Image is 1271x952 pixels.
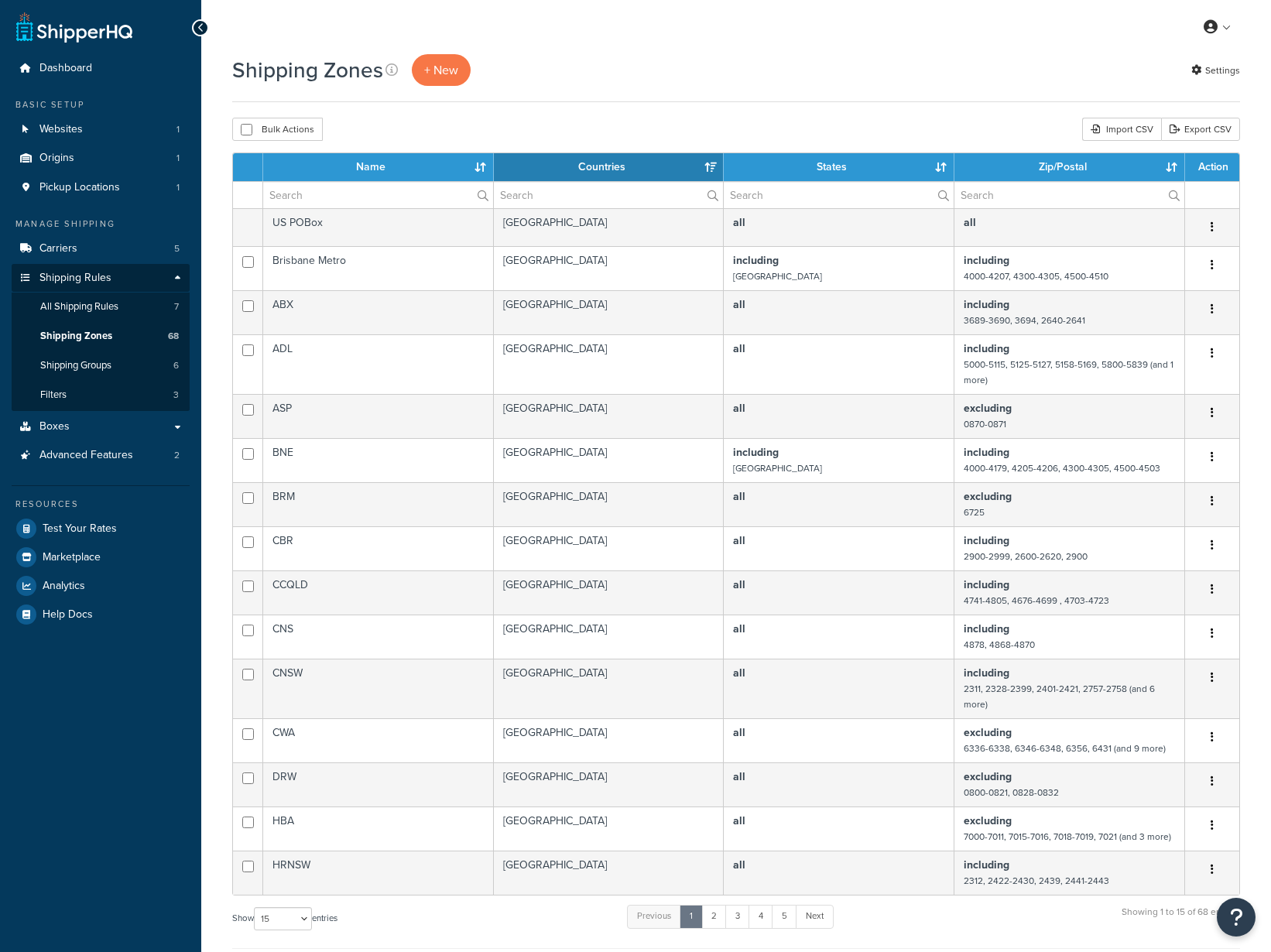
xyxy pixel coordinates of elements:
[964,830,1171,844] small: 7000-7011, 7015-7016, 7018-7019, 7021 (and 3 more)
[12,115,190,144] li: Websites
[12,498,190,511] div: Resources
[964,252,1009,269] b: including
[964,813,1012,829] b: excluding
[12,322,190,351] a: Shipping Zones 68
[494,208,725,246] td: [GEOGRAPHIC_DATA]
[964,214,976,231] b: all
[733,724,745,741] b: all
[40,389,67,402] span: Filters
[12,54,190,83] a: Dashboard
[40,330,112,343] span: Shipping Zones
[954,153,1185,181] th: Zip/Postal: activate to sort column ascending
[772,905,797,928] a: 5
[263,290,494,334] td: ABX
[39,152,74,165] span: Origins
[494,153,725,181] th: Countries: activate to sort column ascending
[174,242,180,255] span: 5
[12,173,190,202] a: Pickup Locations 1
[12,441,190,470] a: Advanced Features 2
[12,98,190,111] div: Basic Setup
[964,682,1155,711] small: 2311, 2328-2399, 2401-2421, 2757-2758 (and 6 more)
[263,615,494,659] td: CNS
[12,235,190,263] li: Carriers
[412,54,471,86] a: + New
[12,264,190,411] li: Shipping Rules
[733,813,745,829] b: all
[263,570,494,615] td: CCQLD
[263,851,494,895] td: HRNSW
[733,857,745,873] b: all
[263,718,494,762] td: CWA
[12,572,190,600] li: Analytics
[12,601,190,628] a: Help Docs
[40,300,118,313] span: All Shipping Rules
[263,526,494,570] td: CBR
[494,762,725,806] td: [GEOGRAPHIC_DATA]
[701,905,727,928] a: 2
[964,786,1059,800] small: 0800-0821, 0828-0832
[174,300,179,313] span: 7
[263,482,494,526] td: BRM
[263,246,494,290] td: Brisbane Metro
[39,242,77,255] span: Carriers
[733,252,779,269] b: including
[964,594,1109,608] small: 4741-4805, 4676-4699 , 4703-4723
[12,235,190,263] a: Carriers 5
[39,181,120,194] span: Pickup Locations
[232,55,383,85] h1: Shipping Zones
[733,461,822,475] small: [GEOGRAPHIC_DATA]
[263,208,494,246] td: US POBox
[39,62,92,75] span: Dashboard
[733,577,745,593] b: all
[263,762,494,806] td: DRW
[12,351,190,380] a: Shipping Groups 6
[12,322,190,351] li: Shipping Zones
[494,482,725,526] td: [GEOGRAPHIC_DATA]
[12,115,190,144] a: Websites 1
[232,907,337,930] label: Show entries
[174,449,180,462] span: 2
[39,420,70,433] span: Boxes
[494,615,725,659] td: [GEOGRAPHIC_DATA]
[733,621,745,637] b: all
[733,533,745,549] b: all
[12,293,190,321] a: All Shipping Rules 7
[964,665,1009,681] b: including
[176,181,180,194] span: 1
[954,182,1184,208] input: Search
[494,526,725,570] td: [GEOGRAPHIC_DATA]
[43,608,93,622] span: Help Docs
[168,330,179,343] span: 68
[494,182,724,208] input: Search
[964,577,1009,593] b: including
[12,264,190,293] a: Shipping Rules
[12,144,190,173] li: Origins
[12,293,190,321] li: All Shipping Rules
[964,269,1108,283] small: 4000-4207, 4300-4305, 4500-4510
[12,381,190,409] a: Filters 3
[494,806,725,851] td: [GEOGRAPHIC_DATA]
[964,505,985,519] small: 6725
[176,152,180,165] span: 1
[12,173,190,202] li: Pickup Locations
[39,272,111,285] span: Shipping Rules
[12,351,190,380] li: Shipping Groups
[1122,903,1240,937] div: Showing 1 to 15 of 68 entries
[263,659,494,718] td: CNSW
[733,488,745,505] b: all
[176,123,180,136] span: 1
[964,341,1009,357] b: including
[1185,153,1239,181] th: Action
[43,522,117,536] span: Test Your Rates
[263,806,494,851] td: HBA
[964,621,1009,637] b: including
[964,874,1109,888] small: 2312, 2422-2430, 2439, 2441-2443
[627,905,681,928] a: Previous
[494,290,725,334] td: [GEOGRAPHIC_DATA]
[964,724,1012,741] b: excluding
[494,851,725,895] td: [GEOGRAPHIC_DATA]
[796,905,834,928] a: Next
[494,334,725,394] td: [GEOGRAPHIC_DATA]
